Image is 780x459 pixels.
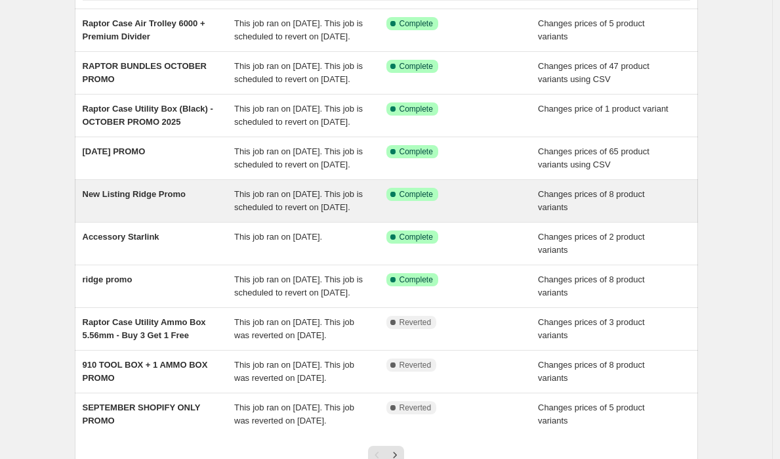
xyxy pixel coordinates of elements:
[400,104,433,114] span: Complete
[538,360,645,383] span: Changes prices of 8 product variants
[234,403,354,426] span: This job ran on [DATE]. This job was reverted on [DATE].
[234,189,363,212] span: This job ran on [DATE]. This job is scheduled to revert on [DATE].
[234,317,354,340] span: This job ran on [DATE]. This job was reverted on [DATE].
[234,274,363,297] span: This job ran on [DATE]. This job is scheduled to revert on [DATE].
[234,232,322,242] span: This job ran on [DATE].
[83,232,159,242] span: Accessory Starlink
[234,18,363,41] span: This job ran on [DATE]. This job is scheduled to revert on [DATE].
[538,104,668,114] span: Changes price of 1 product variant
[83,403,201,426] span: SEPTEMBER SHOPIFY ONLY PROMO
[400,360,432,370] span: Reverted
[400,189,433,200] span: Complete
[83,146,146,156] span: [DATE] PROMO
[400,18,433,29] span: Complete
[83,18,205,41] span: Raptor Case Air Trolley 6000 + Premium Divider
[83,61,207,84] span: RAPTOR BUNDLES OCTOBER PROMO
[400,403,432,413] span: Reverted
[400,317,432,328] span: Reverted
[83,360,208,383] span: 910 TOOL BOX + 1 AMMO BOX PROMO
[234,104,363,127] span: This job ran on [DATE]. This job is scheduled to revert on [DATE].
[538,317,645,340] span: Changes prices of 3 product variants
[538,61,649,84] span: Changes prices of 47 product variants using CSV
[538,403,645,426] span: Changes prices of 5 product variants
[538,274,645,297] span: Changes prices of 8 product variants
[83,104,213,127] span: Raptor Case Utility Box (Black) - OCTOBER PROMO 2025
[538,146,649,169] span: Changes prices of 65 product variants using CSV
[83,317,206,340] span: Raptor Case Utility Ammo Box 5.56mm - Buy 3 Get 1 Free
[234,360,354,383] span: This job ran on [DATE]. This job was reverted on [DATE].
[400,232,433,242] span: Complete
[400,146,433,157] span: Complete
[400,61,433,72] span: Complete
[400,274,433,285] span: Complete
[538,189,645,212] span: Changes prices of 8 product variants
[538,18,645,41] span: Changes prices of 5 product variants
[234,146,363,169] span: This job ran on [DATE]. This job is scheduled to revert on [DATE].
[234,61,363,84] span: This job ran on [DATE]. This job is scheduled to revert on [DATE].
[538,232,645,255] span: Changes prices of 2 product variants
[83,189,186,199] span: New Listing Ridge Promo
[83,274,133,284] span: ridge promo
